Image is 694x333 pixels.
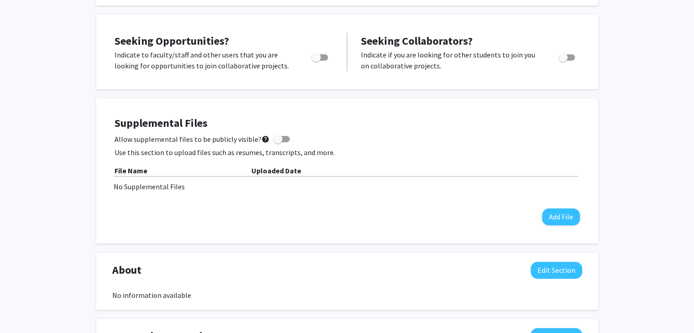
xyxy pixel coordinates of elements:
span: Seeking Opportunities? [115,34,229,48]
button: Add File [542,208,580,225]
p: Indicate if you are looking for other students to join you on collaborative projects. [361,49,541,71]
div: Toggle [555,49,580,63]
div: No Supplemental Files [114,181,581,192]
p: Use this section to upload files such as resumes, transcripts, and more. [115,147,580,158]
div: No information available [112,290,582,301]
button: Edit About [531,262,582,279]
b: Uploaded Date [251,166,301,175]
span: Allow supplemental files to be publicly visible? [115,134,270,145]
iframe: Chat [7,292,39,326]
b: File Name [115,166,147,175]
span: Seeking Collaborators? [361,34,473,48]
span: About [112,262,141,278]
h4: Supplemental Files [115,117,580,130]
p: Indicate to faculty/staff and other users that you are looking for opportunities to join collabor... [115,49,294,71]
mat-icon: help [261,134,270,145]
div: Toggle [308,49,333,63]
